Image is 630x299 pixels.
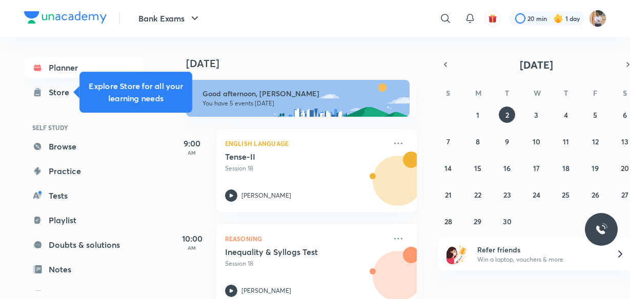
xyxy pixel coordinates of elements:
[505,110,509,120] abbr: September 2, 2025
[475,88,481,98] abbr: Monday
[476,137,480,146] abbr: September 8, 2025
[499,160,515,176] button: September 16, 2025
[558,186,574,203] button: September 25, 2025
[474,163,481,173] abbr: September 15, 2025
[563,137,569,146] abbr: September 11, 2025
[499,213,515,229] button: September 30, 2025
[24,11,107,24] img: Company Logo
[225,164,386,173] p: Session 18
[446,137,450,146] abbr: September 7, 2025
[202,89,400,98] h6: Good afternoon, [PERSON_NAME]
[446,88,450,98] abbr: Sunday
[24,57,143,78] a: Planner
[589,10,606,27] img: Pratyush Seth
[595,223,607,236] img: ttu
[88,80,184,104] h5: Explore Store for all your learning needs
[476,110,479,120] abbr: September 1, 2025
[444,217,452,226] abbr: September 28, 2025
[534,88,541,98] abbr: Wednesday
[24,11,107,26] a: Company Logo
[470,133,486,149] button: September 8, 2025
[505,88,509,98] abbr: Tuesday
[621,163,629,173] abbr: September 20, 2025
[470,186,486,203] button: September 22, 2025
[503,163,511,173] abbr: September 16, 2025
[474,190,481,200] abbr: September 22, 2025
[445,190,452,200] abbr: September 21, 2025
[528,186,544,203] button: September 24, 2025
[564,110,568,120] abbr: September 4, 2025
[24,119,143,136] h6: SELF STUDY
[499,106,515,123] button: September 2, 2025
[225,152,353,162] h5: Tense-II
[202,99,400,108] p: You have 5 events [DATE]
[440,186,456,203] button: September 21, 2025
[186,57,427,70] h4: [DATE]
[623,110,627,120] abbr: September 6, 2025
[373,161,422,210] img: Avatar
[24,210,143,230] a: Playlist
[132,8,207,29] button: Bank Exams
[186,80,410,117] img: afternoon
[172,232,213,245] h5: 10:00
[499,133,515,149] button: September 9, 2025
[49,86,75,98] div: Store
[623,88,627,98] abbr: Saturday
[440,133,456,149] button: September 7, 2025
[24,161,143,181] a: Practice
[24,82,143,102] a: Store
[533,190,540,200] abbr: September 24, 2025
[533,163,540,173] abbr: September 17, 2025
[587,133,603,149] button: September 12, 2025
[24,234,143,255] a: Doubts & solutions
[534,110,538,120] abbr: September 3, 2025
[505,137,509,146] abbr: September 9, 2025
[241,191,291,200] p: [PERSON_NAME]
[587,106,603,123] button: September 5, 2025
[587,186,603,203] button: September 26, 2025
[592,137,599,146] abbr: September 12, 2025
[621,190,628,200] abbr: September 27, 2025
[503,190,511,200] abbr: September 23, 2025
[592,163,599,173] abbr: September 19, 2025
[587,160,603,176] button: September 19, 2025
[553,13,563,24] img: streak
[24,259,143,280] a: Notes
[440,160,456,176] button: September 14, 2025
[440,213,456,229] button: September 28, 2025
[225,137,386,149] p: English Language
[592,190,599,200] abbr: September 26, 2025
[225,247,353,257] h5: Inequality & Syllogs Test
[225,232,386,245] p: Reasoning
[564,88,568,98] abbr: Thursday
[446,244,467,264] img: referral
[593,88,597,98] abbr: Friday
[172,149,213,156] p: AM
[477,255,603,264] p: Win a laptop, vouchers & more
[444,163,452,173] abbr: September 14, 2025
[528,106,544,123] button: September 3, 2025
[621,137,628,146] abbr: September 13, 2025
[24,136,143,157] a: Browse
[593,110,597,120] abbr: September 5, 2025
[488,14,497,23] img: avatar
[470,106,486,123] button: September 1, 2025
[172,245,213,251] p: AM
[225,259,386,268] p: Session 18
[477,244,603,255] h6: Refer friends
[24,185,143,206] a: Tests
[470,213,486,229] button: September 29, 2025
[453,57,621,72] button: [DATE]
[499,186,515,203] button: September 23, 2025
[558,133,574,149] button: September 11, 2025
[562,163,570,173] abbr: September 18, 2025
[528,133,544,149] button: September 10, 2025
[484,10,501,27] button: avatar
[558,106,574,123] button: September 4, 2025
[503,217,512,226] abbr: September 30, 2025
[533,137,540,146] abbr: September 10, 2025
[241,286,291,295] p: [PERSON_NAME]
[528,160,544,176] button: September 17, 2025
[562,190,570,200] abbr: September 25, 2025
[172,137,213,149] h5: 9:00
